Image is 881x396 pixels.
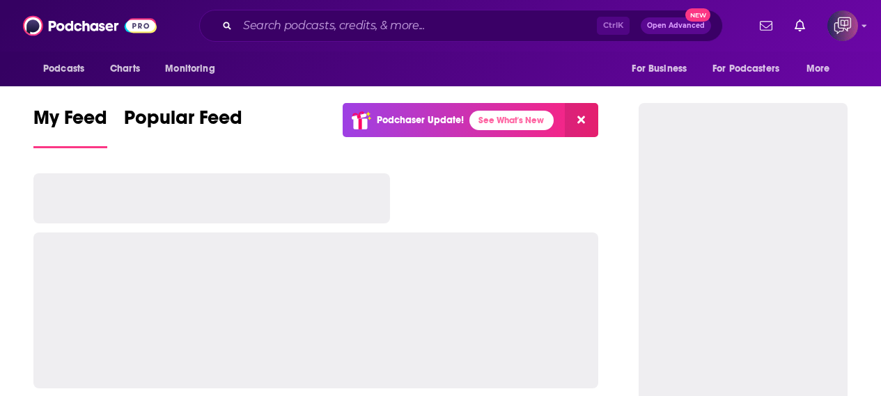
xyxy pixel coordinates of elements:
a: See What's New [469,111,554,130]
span: Logged in as corioliscompany [827,10,858,41]
span: My Feed [33,106,107,138]
button: open menu [797,56,848,82]
span: For Business [632,59,687,79]
a: Show notifications dropdown [789,14,811,38]
span: Podcasts [43,59,84,79]
button: Open AdvancedNew [641,17,711,34]
span: Ctrl K [597,17,630,35]
button: open menu [703,56,800,82]
a: Charts [101,56,148,82]
p: Podchaser Update! [377,114,464,126]
span: Monitoring [165,59,215,79]
a: Popular Feed [124,106,242,148]
span: Charts [110,59,140,79]
img: User Profile [827,10,858,41]
button: Show profile menu [827,10,858,41]
button: open menu [622,56,704,82]
img: Podchaser - Follow, Share and Rate Podcasts [23,13,157,39]
input: Search podcasts, credits, & more... [237,15,597,37]
span: For Podcasters [712,59,779,79]
a: Show notifications dropdown [754,14,778,38]
span: New [685,8,710,22]
span: Popular Feed [124,106,242,138]
div: Search podcasts, credits, & more... [199,10,723,42]
span: Open Advanced [647,22,705,29]
span: More [806,59,830,79]
button: open menu [33,56,102,82]
button: open menu [155,56,233,82]
a: My Feed [33,106,107,148]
